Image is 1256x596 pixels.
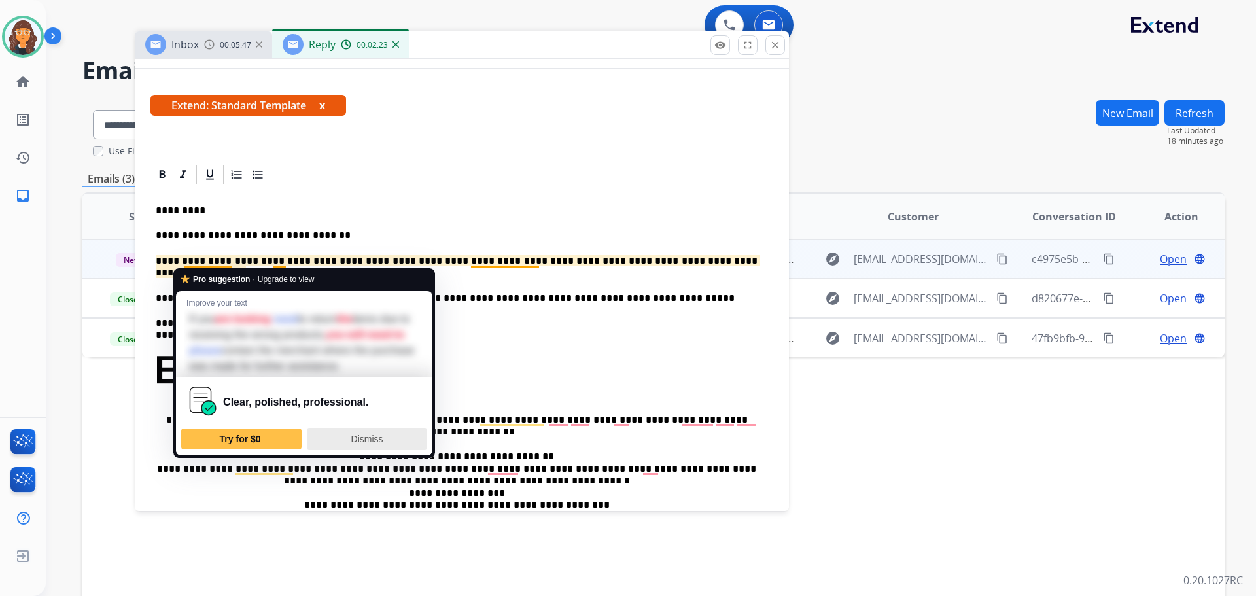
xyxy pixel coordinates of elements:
span: 18 minutes ago [1167,136,1225,147]
mat-icon: content_copy [1103,332,1115,344]
mat-icon: explore [825,330,841,346]
mat-icon: list_alt [15,112,31,128]
button: x [319,97,325,113]
span: c4975e5b-62c0-47ba-8757-3a6dc933e578 [1032,252,1233,266]
mat-icon: home [15,74,31,90]
span: Last Updated: [1167,126,1225,136]
div: Ordered List [227,165,247,184]
mat-icon: language [1194,332,1206,344]
mat-icon: content_copy [1103,292,1115,304]
mat-icon: content_copy [1103,253,1115,265]
mat-icon: remove_red_eye [714,39,726,51]
span: New - Initial [116,253,177,267]
span: [EMAIL_ADDRESS][DOMAIN_NAME] [854,290,988,306]
span: Open [1160,330,1187,346]
span: d820677e-13e1-44de-96a6-eff7a38ac68d [1032,291,1230,306]
mat-icon: language [1194,253,1206,265]
span: Status [129,209,163,224]
p: 0.20.1027RC [1183,572,1243,588]
mat-icon: content_copy [996,292,1008,304]
button: Refresh [1164,100,1225,126]
img: avatar [5,18,41,55]
label: Use Filters In Search [109,145,198,158]
p: Emails (3) [82,171,140,187]
mat-icon: inbox [15,188,31,203]
span: Customer [888,209,939,224]
div: Italic [173,165,193,184]
span: Closed – Solved [110,292,183,306]
mat-icon: content_copy [996,253,1008,265]
span: Reply [309,37,336,52]
h2: Emails [82,58,1225,84]
span: Open [1160,290,1187,306]
mat-icon: fullscreen [742,39,754,51]
div: Bold [152,165,172,184]
div: Underline [200,165,220,184]
span: Closed – Solved [110,332,183,346]
div: Bullet List [248,165,268,184]
span: [EMAIL_ADDRESS][DOMAIN_NAME] [854,251,988,267]
span: Conversation ID [1032,209,1116,224]
span: Open [1160,251,1187,267]
mat-icon: explore [825,290,841,306]
span: Extend: Standard Template [150,95,346,116]
th: Action [1117,194,1225,239]
span: [EMAIL_ADDRESS][DOMAIN_NAME] [854,330,988,346]
mat-icon: language [1194,292,1206,304]
span: 00:02:23 [357,40,388,50]
mat-icon: explore [825,251,841,267]
mat-icon: content_copy [996,332,1008,344]
span: 47fb9bfb-960e-4374-b6d6-78d44a9a96b7 [1032,331,1232,345]
button: New Email [1096,100,1159,126]
span: 00:05:47 [220,40,251,50]
mat-icon: close [769,39,781,51]
span: Inbox [171,37,199,52]
mat-icon: history [15,150,31,166]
